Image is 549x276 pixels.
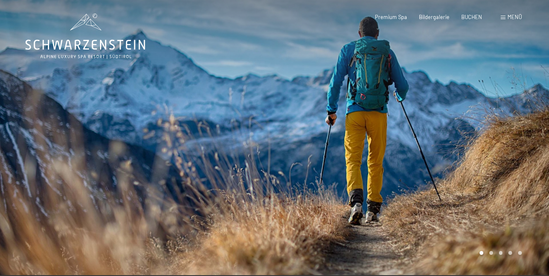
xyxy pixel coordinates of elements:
div: Carousel Page 5 [518,251,522,255]
div: Carousel Page 4 [508,251,512,255]
a: BUCHEN [461,14,482,20]
span: Menü [507,14,522,20]
div: Carousel Pagination [477,251,522,255]
div: Carousel Page 2 [489,251,493,255]
div: Carousel Page 3 [499,251,503,255]
a: Premium Spa [375,14,407,20]
div: Carousel Page 1 (Current Slide) [480,251,483,255]
a: Bildergalerie [419,14,449,20]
